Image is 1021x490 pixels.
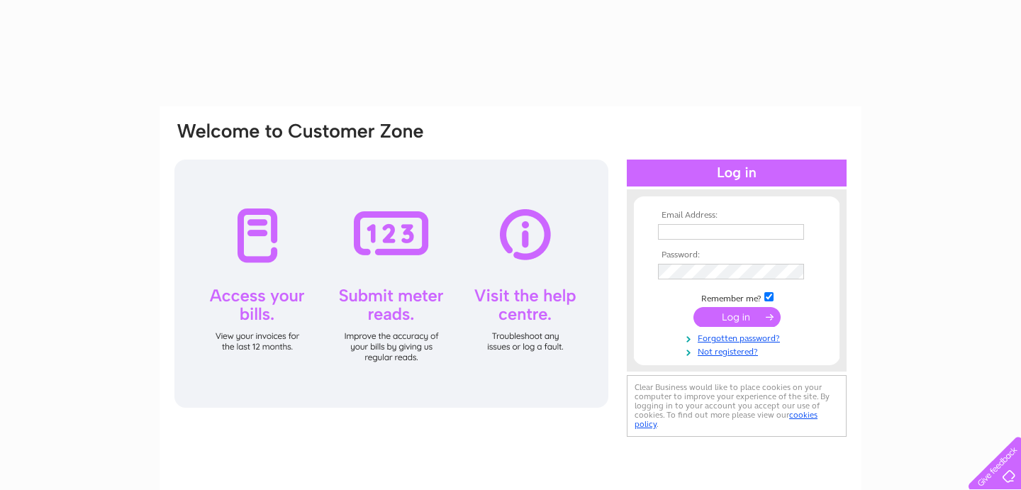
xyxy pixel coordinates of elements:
input: Submit [693,307,781,327]
th: Email Address: [654,211,819,221]
a: Not registered? [658,344,819,357]
a: Forgotten password? [658,330,819,344]
th: Password: [654,250,819,260]
td: Remember me? [654,290,819,304]
div: Clear Business would like to place cookies on your computer to improve your experience of the sit... [627,375,847,437]
a: cookies policy [635,410,818,429]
